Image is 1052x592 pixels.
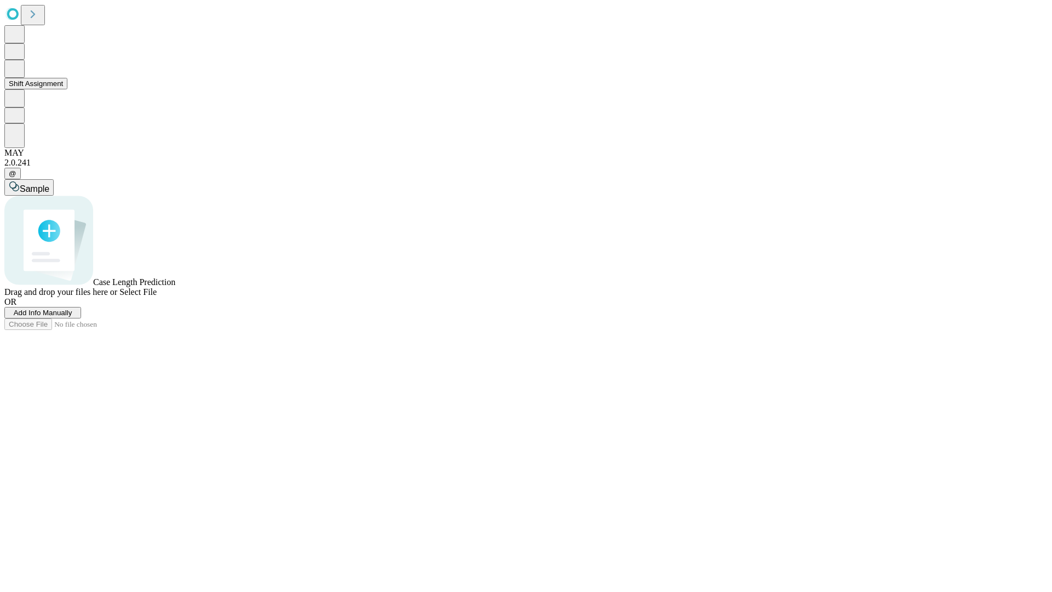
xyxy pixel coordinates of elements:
[119,287,157,297] span: Select File
[4,307,81,318] button: Add Info Manually
[4,78,67,89] button: Shift Assignment
[20,184,49,193] span: Sample
[4,297,16,306] span: OR
[4,287,117,297] span: Drag and drop your files here or
[4,168,21,179] button: @
[93,277,175,287] span: Case Length Prediction
[4,148,1048,158] div: MAY
[4,158,1048,168] div: 2.0.241
[9,169,16,178] span: @
[14,309,72,317] span: Add Info Manually
[4,179,54,196] button: Sample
